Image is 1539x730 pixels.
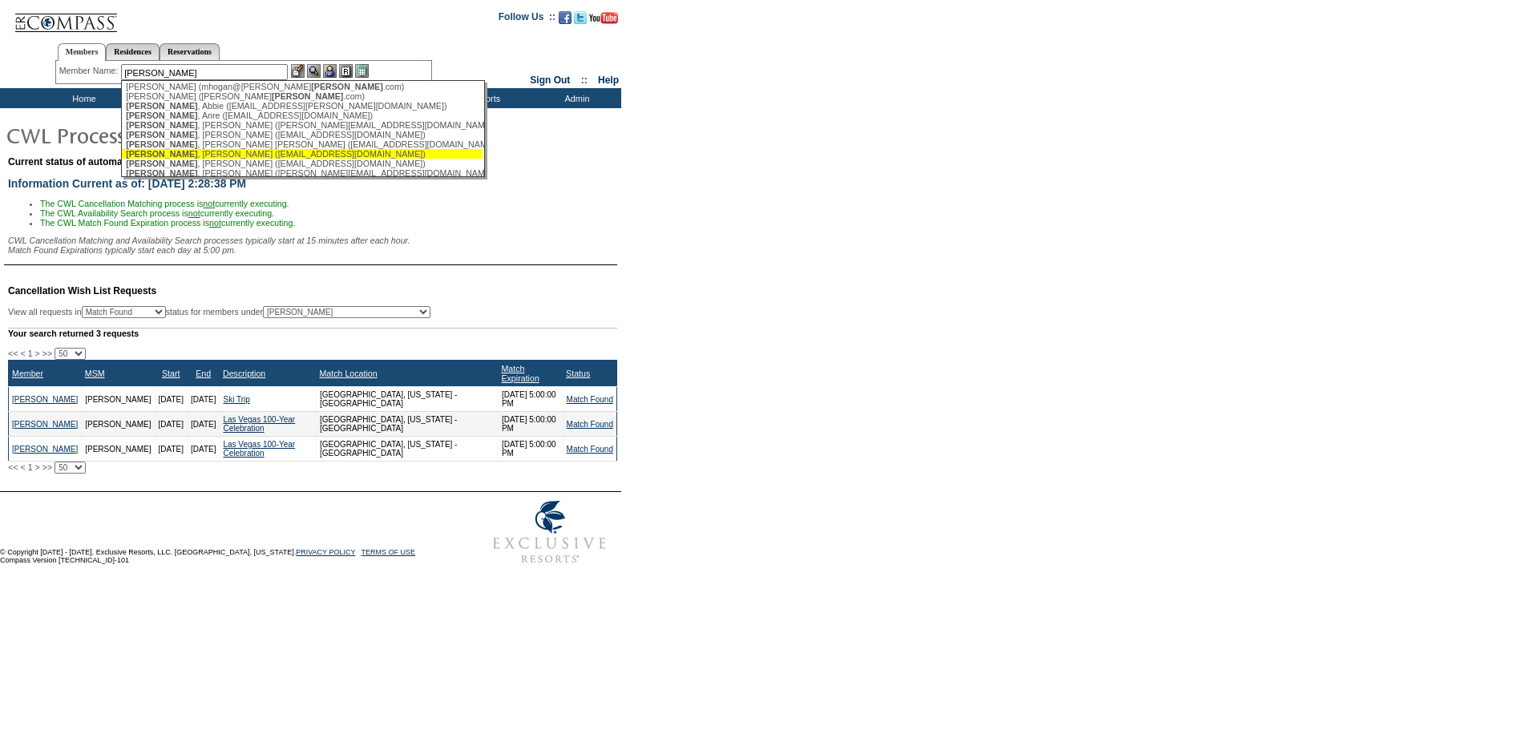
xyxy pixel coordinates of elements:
[478,492,621,572] img: Exclusive Resorts
[355,64,369,78] img: b_calculator.gif
[291,64,305,78] img: b_edit.gif
[12,395,78,404] a: [PERSON_NAME]
[12,369,43,378] a: Member
[42,349,52,358] span: >>
[323,64,337,78] img: Impersonate
[223,440,295,458] a: Las Vegas 100-Year Celebration
[160,43,220,60] a: Reservations
[126,168,479,178] div: , [PERSON_NAME] ([PERSON_NAME][EMAIL_ADDRESS][DOMAIN_NAME])
[316,412,498,437] td: [GEOGRAPHIC_DATA], [US_STATE] - [GEOGRAPHIC_DATA]
[567,445,613,454] a: Match Found
[223,415,295,433] a: Las Vegas 100-Year Celebration
[40,199,289,208] span: The CWL Cancellation Matching process is currently executing.
[296,548,355,556] a: PRIVACY POLICY
[307,64,321,78] img: View
[567,395,613,404] a: Match Found
[40,208,274,218] span: The CWL Availability Search process is currently executing.
[574,11,587,24] img: Follow us on Twitter
[272,91,343,101] span: [PERSON_NAME]
[8,306,430,318] div: View all requests in status for members under
[126,168,197,178] span: [PERSON_NAME]
[126,159,479,168] div: , [PERSON_NAME] ([EMAIL_ADDRESS][DOMAIN_NAME])
[566,369,590,378] a: Status
[126,159,197,168] span: [PERSON_NAME]
[40,218,295,228] span: The CWL Match Found Expiration process is currently executing.
[82,412,155,437] td: [PERSON_NAME]
[155,437,187,462] td: [DATE]
[8,285,156,296] span: Cancellation Wish List Requests
[155,412,187,437] td: [DATE]
[58,43,107,61] a: Members
[196,369,211,378] a: End
[8,349,18,358] span: <<
[126,111,197,120] span: [PERSON_NAME]
[567,420,613,429] a: Match Found
[203,199,215,208] u: not
[126,139,479,149] div: , [PERSON_NAME] [PERSON_NAME] ([EMAIL_ADDRESS][DOMAIN_NAME])
[28,349,33,358] span: 1
[311,82,382,91] span: [PERSON_NAME]
[59,64,121,78] div: Member Name:
[12,445,78,454] a: [PERSON_NAME]
[126,111,479,120] div: , Anre ([EMAIL_ADDRESS][DOMAIN_NAME])
[187,437,219,462] td: [DATE]
[155,387,187,412] td: [DATE]
[20,349,25,358] span: <
[126,101,197,111] span: [PERSON_NAME]
[187,387,219,412] td: [DATE]
[28,462,33,472] span: 1
[339,64,353,78] img: Reservations
[581,75,588,86] span: ::
[223,395,249,404] a: Ski Trip
[42,462,52,472] span: >>
[559,16,572,26] a: Become our fan on Facebook
[36,88,128,108] td: Home
[162,369,180,378] a: Start
[126,139,197,149] span: [PERSON_NAME]
[126,91,479,101] div: [PERSON_NAME] ([PERSON_NAME] .com)
[498,412,563,437] td: [DATE] 5:00:00 PM
[126,130,197,139] span: [PERSON_NAME]
[126,101,479,111] div: , Abbie ([EMAIL_ADDRESS][PERSON_NAME][DOMAIN_NAME])
[188,208,200,218] u: not
[106,43,160,60] a: Residences
[126,149,197,159] span: [PERSON_NAME]
[82,437,155,462] td: [PERSON_NAME]
[498,387,563,412] td: [DATE] 5:00:00 PM
[499,10,555,29] td: Follow Us ::
[530,75,570,86] a: Sign Out
[85,369,105,378] a: MSM
[529,88,621,108] td: Admin
[362,548,416,556] a: TERMS OF USE
[319,369,377,378] a: Match Location
[35,462,40,472] span: >
[126,120,197,130] span: [PERSON_NAME]
[498,437,563,462] td: [DATE] 5:00:00 PM
[126,120,479,130] div: , [PERSON_NAME] ([PERSON_NAME][EMAIL_ADDRESS][DOMAIN_NAME])
[598,75,619,86] a: Help
[589,12,618,24] img: Subscribe to our YouTube Channel
[35,349,40,358] span: >
[223,369,265,378] a: Description
[126,130,479,139] div: , [PERSON_NAME] ([EMAIL_ADDRESS][DOMAIN_NAME])
[316,387,498,412] td: [GEOGRAPHIC_DATA], [US_STATE] - [GEOGRAPHIC_DATA]
[8,462,18,472] span: <<
[82,387,155,412] td: [PERSON_NAME]
[316,437,498,462] td: [GEOGRAPHIC_DATA], [US_STATE] - [GEOGRAPHIC_DATA]
[20,462,25,472] span: <
[574,16,587,26] a: Follow us on Twitter
[589,16,618,26] a: Subscribe to our YouTube Channel
[8,328,617,338] div: Your search returned 3 requests
[8,177,246,190] span: Information Current as of: [DATE] 2:28:38 PM
[187,412,219,437] td: [DATE]
[126,149,479,159] div: , [PERSON_NAME] ([EMAIL_ADDRESS][DOMAIN_NAME])
[559,11,572,24] img: Become our fan on Facebook
[8,156,215,167] span: Current status of automated CWL processes:
[12,420,78,429] a: [PERSON_NAME]
[126,82,479,91] div: [PERSON_NAME] (mhogan@[PERSON_NAME] .com)
[8,236,617,255] div: CWL Cancellation Matching and Availability Search processes typically start at 15 minutes after e...
[209,218,221,228] u: not
[501,364,539,383] a: Match Expiration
